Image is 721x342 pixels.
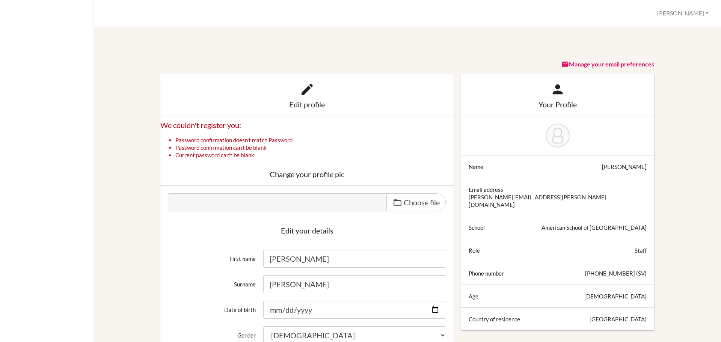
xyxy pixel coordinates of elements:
[175,144,454,151] li: Password confirmation can't be blank
[168,227,446,234] div: Edit your details
[561,60,654,68] a: Manage your email preferences
[654,6,712,20] button: [PERSON_NAME]
[585,270,647,277] div: [PHONE_NUMBER] (SV)
[404,198,440,207] span: Choose file
[164,275,259,288] label: Surname
[175,136,454,144] li: Password confirmation doesn't match Password
[469,270,504,277] div: Phone number
[590,315,647,323] div: [GEOGRAPHIC_DATA]
[164,301,259,313] label: Date of birth
[469,163,483,170] div: Name
[164,250,259,262] label: First name
[546,124,570,148] img: Greg Barnes
[469,224,485,231] div: School
[469,186,503,193] div: Email address
[160,120,454,130] h2: We couldn't register you:
[469,101,647,108] div: Your Profile
[469,193,647,208] div: [PERSON_NAME][EMAIL_ADDRESS][PERSON_NAME][DOMAIN_NAME]
[584,292,647,300] div: [DEMOGRAPHIC_DATA]
[168,101,446,108] div: Edit profile
[469,247,480,254] div: Role
[469,292,478,300] div: Age
[602,163,647,170] div: [PERSON_NAME]
[168,170,446,178] div: Change your profile pic
[542,224,647,231] div: American School of [GEOGRAPHIC_DATA]
[635,247,647,254] div: Staff
[469,315,520,323] div: Country of residence
[175,151,454,159] li: Current password can't be blank
[164,326,259,339] label: Gender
